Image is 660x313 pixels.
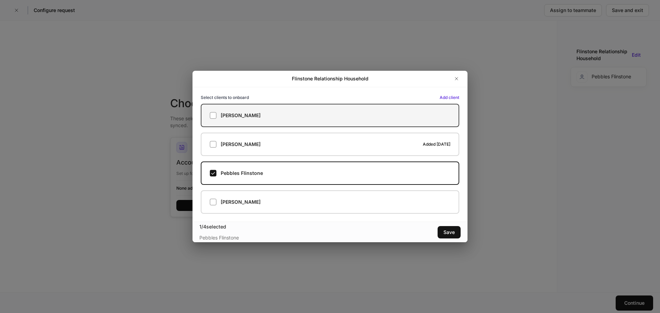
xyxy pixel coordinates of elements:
[199,230,330,241] div: Pebbles Flinstone
[221,141,261,148] h5: [PERSON_NAME]
[440,94,459,101] button: Add client
[201,190,459,214] label: [PERSON_NAME]
[199,223,330,230] div: 1 / 4 selected
[292,75,368,82] h2: Flinstone Relationship Household
[201,104,459,127] label: [PERSON_NAME]
[201,161,459,185] label: Pebbles Flinstone
[443,229,455,236] div: Save
[201,94,249,101] h6: Select clients to onboard
[423,141,450,148] h6: Added [DATE]
[221,170,263,177] h5: Pebbles Flinstone
[221,112,261,119] h5: [PERSON_NAME]
[221,199,261,205] h5: [PERSON_NAME]
[438,226,461,238] button: Save
[201,133,459,156] label: [PERSON_NAME]Added [DATE]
